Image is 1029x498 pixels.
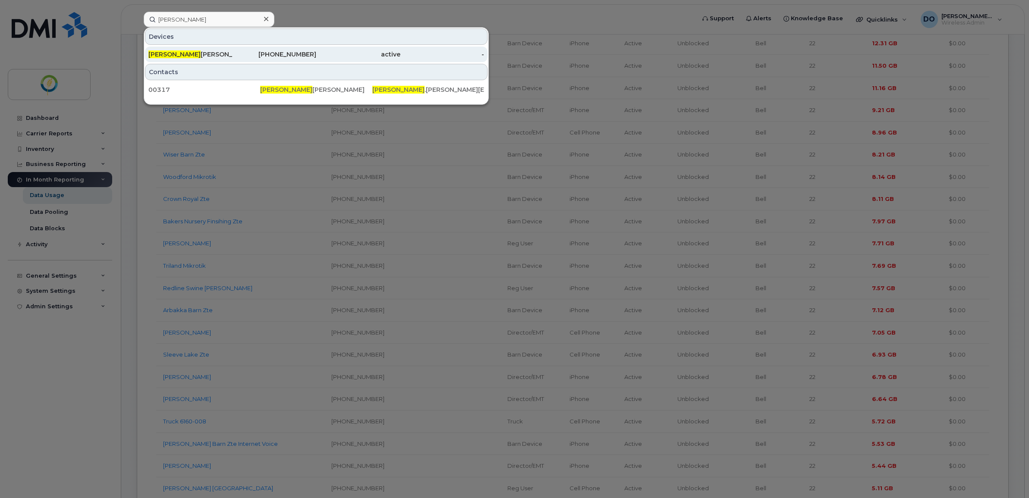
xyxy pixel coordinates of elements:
div: Contacts [145,64,488,80]
a: [PERSON_NAME][PERSON_NAME][PHONE_NUMBER]active- [145,47,488,62]
span: [PERSON_NAME] [260,86,312,94]
span: [PERSON_NAME] [372,86,425,94]
div: [PERSON_NAME] [260,85,372,94]
div: [PHONE_NUMBER] [233,50,317,59]
div: - [400,50,485,59]
div: [PERSON_NAME] [148,50,233,59]
div: active [316,50,400,59]
span: [PERSON_NAME] [148,50,201,58]
div: 00317 [148,85,260,94]
a: 00317[PERSON_NAME][PERSON_NAME][PERSON_NAME].[PERSON_NAME][EMAIL_ADDRESS][DOMAIN_NAME] [145,82,488,97]
div: Devices [145,28,488,45]
div: .[PERSON_NAME][EMAIL_ADDRESS][DOMAIN_NAME] [372,85,484,94]
input: Find something... [144,12,274,27]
